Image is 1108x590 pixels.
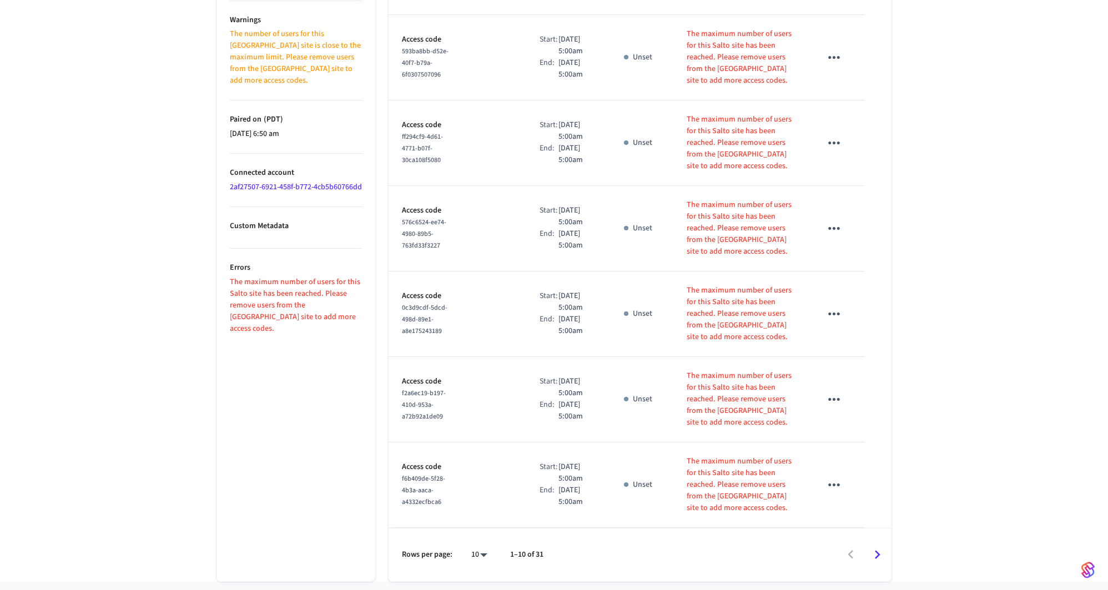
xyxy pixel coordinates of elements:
span: ff294cf9-4d61-4771-b07f-30ca108f5080 [402,132,443,165]
p: The maximum number of users for this Salto site has been reached. Please remove users from the [G... [687,199,794,258]
p: The maximum number of users for this Salto site has been reached. Please remove users from the [G... [687,456,794,514]
div: Start: [540,290,558,314]
p: 1–10 of 31 [510,549,543,561]
p: [DATE] 6:50 am [230,128,362,140]
p: Errors [230,262,362,274]
p: Warnings [230,14,362,26]
div: End: [540,314,558,337]
p: Unset [633,479,652,491]
span: f2a6ec19-b197-410d-953a-a72b92a1de09 [402,389,446,421]
p: [DATE] 5:00am [558,314,597,337]
p: [DATE] 5:00am [558,376,597,399]
div: End: [540,485,558,508]
p: [DATE] 5:00am [558,485,597,508]
span: 593ba8bb-d52e-40f7-b79a-6f0307507096 [402,47,449,79]
a: 2af27507-6921-458f-b772-4cb5b60766dd [230,181,362,193]
p: Access code [402,119,455,131]
p: Unset [633,394,652,405]
p: [DATE] 5:00am [558,57,597,80]
p: The number of users for this [GEOGRAPHIC_DATA] site is close to the maximum limit. Please remove ... [230,28,362,87]
p: Access code [402,290,455,302]
p: The maximum number of users for this Salto site has been reached. Please remove users from the [G... [687,28,794,87]
p: Unset [633,223,652,234]
p: [DATE] 5:00am [558,228,597,251]
p: Paired on [230,114,362,125]
div: Start: [540,119,558,143]
div: End: [540,399,558,422]
img: SeamLogoGradient.69752ec5.svg [1081,561,1095,579]
div: Start: [540,376,558,399]
p: Access code [402,376,455,387]
p: [DATE] 5:00am [558,205,597,228]
p: The maximum number of users for this Salto site has been reached. Please remove users from the [G... [687,370,794,428]
p: Unset [633,52,652,63]
p: The maximum number of users for this Salto site has been reached. Please remove users from the [G... [687,114,794,172]
p: Unset [633,137,652,149]
div: End: [540,228,558,251]
div: Start: [540,461,558,485]
p: Access code [402,461,455,473]
div: Start: [540,34,558,57]
p: [DATE] 5:00am [558,399,597,422]
p: [DATE] 5:00am [558,290,597,314]
p: [DATE] 5:00am [558,143,597,166]
p: The maximum number of users for this Salto site has been reached. Please remove users from the [G... [230,276,362,335]
p: [DATE] 5:00am [558,34,597,57]
div: End: [540,143,558,166]
span: 0c3d9cdf-5dcd-498d-89e1-a8e175243189 [402,303,447,336]
p: The maximum number of users for this Salto site has been reached. Please remove users from the [G... [687,285,794,343]
div: Start: [540,205,558,228]
p: Connected account [230,167,362,179]
p: Access code [402,34,455,46]
div: 10 [466,547,492,563]
p: Access code [402,205,455,216]
p: Custom Metadata [230,220,362,232]
p: [DATE] 5:00am [558,119,597,143]
p: Rows per page: [402,549,452,561]
div: End: [540,57,558,80]
p: Unset [633,308,652,320]
span: f6b409de-5f28-4b3a-aaca-a4332ecfbca6 [402,474,445,507]
button: Go to next page [864,542,890,568]
p: [DATE] 5:00am [558,461,597,485]
span: ( PDT ) [261,114,283,125]
span: 576c6524-ee74-4980-89b5-763fd33f3227 [402,218,446,250]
